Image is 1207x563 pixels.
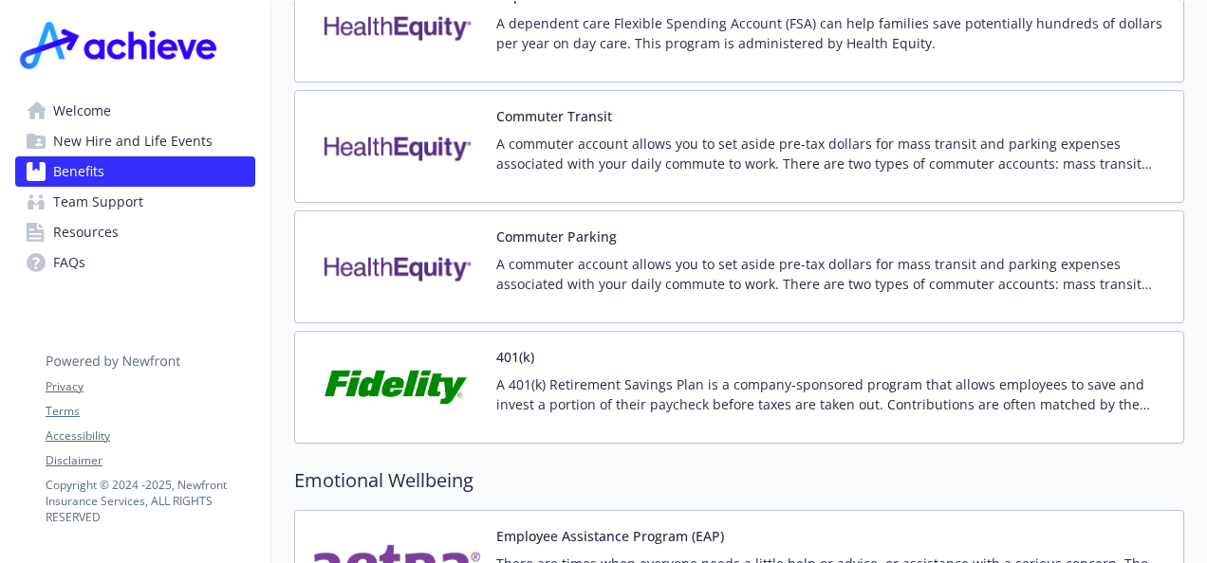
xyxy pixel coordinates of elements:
[53,187,143,217] span: Team Support
[310,227,481,307] img: Health Equity carrier logo
[15,217,255,247] a: Resources
[496,254,1168,294] p: A commuter account allows you to set aside pre-tax dollars for mass transit and parking expenses ...
[310,106,481,187] img: Health Equity carrier logo
[46,452,254,469] a: Disclaimer
[53,96,111,126] span: Welcome
[15,247,255,278] a: FAQs
[496,227,617,246] button: Commuter Parking
[46,427,254,445] a: Accessibility
[496,134,1168,173] p: A commuter account allows you to set aside pre-tax dollars for mass transit and parking expenses ...
[15,126,255,156] a: New Hire and Life Events
[46,403,254,420] a: Terms
[53,247,85,278] span: FAQs
[496,347,534,367] button: 401(k)
[53,126,213,156] span: New Hire and Life Events
[496,374,1168,414] p: A 401(k) Retirement Savings Plan is a company-sponsored program that allows employees to save and...
[46,378,254,395] a: Privacy
[496,13,1168,53] p: A dependent care Flexible Spending Account (FSA) can help families save potentially hundreds of d...
[15,96,255,126] a: Welcome
[496,526,724,546] button: Employee Assistance Program (EAP)
[46,477,254,525] p: Copyright © 2024 - 2025 , Newfront Insurance Services, ALL RIGHTS RESERVED
[53,156,104,187] span: Benefits
[15,156,255,187] a: Benefits
[310,347,481,427] img: Fidelity Investments carrier logo
[496,106,612,126] button: Commuter Transit
[53,217,119,247] span: Resources
[294,466,1184,495] h2: Emotional Wellbeing
[15,187,255,217] a: Team Support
